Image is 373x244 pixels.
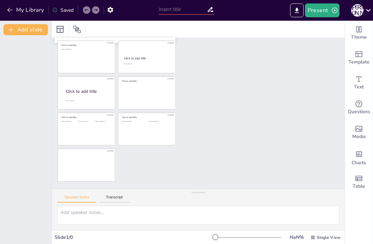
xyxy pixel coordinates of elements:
[55,24,66,35] div: Layout
[290,3,304,17] button: Export to PowerPoint
[55,234,215,241] div: Slide 1 / 0
[352,159,366,167] span: Charts
[5,4,47,16] button: My Library
[351,33,367,41] span: Theme
[78,120,88,122] span: Click to add text
[52,7,74,13] div: Saved
[95,120,105,122] span: Click to add text
[122,116,137,119] span: Click to add title
[3,24,48,35] button: Add slide
[345,170,373,195] div: Add a table
[345,21,373,46] div: Change the overall theme
[159,4,207,14] input: Insert title
[66,100,75,102] span: Click to add body
[149,120,159,122] span: Click to add text
[61,44,76,47] span: Click to add title
[353,183,365,190] span: Table
[354,83,364,91] span: Text
[317,235,341,240] span: Single View
[345,70,373,95] div: Add text boxes
[61,48,71,50] span: Click to add text
[122,120,132,122] span: Click to add text
[345,145,373,170] div: Add charts and graphs
[66,89,97,95] span: Click to add title
[288,234,305,241] div: NaN %
[122,80,137,83] span: Click to add title
[124,63,132,65] span: Click to add text
[73,25,81,33] span: Position
[61,120,71,122] span: Click to add text
[99,195,130,203] button: Transcript
[345,120,373,145] div: Add images, graphics, shapes or video
[351,4,364,17] div: А [PERSON_NAME]
[61,116,76,119] span: Click to add title
[348,58,370,66] span: Template
[352,133,366,140] span: Media
[57,195,96,203] button: Speaker Notes
[305,3,339,17] button: Present
[351,3,364,17] button: А [PERSON_NAME]
[348,108,370,116] span: Questions
[345,95,373,120] div: Get real-time input from your audience
[345,46,373,70] div: Add ready made slides
[124,56,146,60] span: Click to add title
